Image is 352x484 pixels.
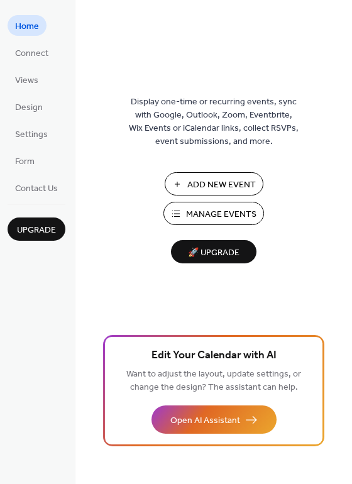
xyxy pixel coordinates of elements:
[15,155,35,168] span: Form
[8,96,50,117] a: Design
[15,20,39,33] span: Home
[126,366,301,396] span: Want to adjust the layout, update settings, or change the design? The assistant can help.
[8,69,46,90] a: Views
[151,347,277,365] span: Edit Your Calendar with AI
[15,47,48,60] span: Connect
[8,42,56,63] a: Connect
[151,405,277,434] button: Open AI Assistant
[15,182,58,195] span: Contact Us
[17,224,56,237] span: Upgrade
[163,202,264,225] button: Manage Events
[8,150,42,171] a: Form
[8,217,65,241] button: Upgrade
[186,208,256,221] span: Manage Events
[170,414,240,427] span: Open AI Assistant
[8,123,55,144] a: Settings
[187,179,256,192] span: Add New Event
[8,15,47,36] a: Home
[179,245,249,261] span: 🚀 Upgrade
[15,128,48,141] span: Settings
[165,172,263,195] button: Add New Event
[171,240,256,263] button: 🚀 Upgrade
[8,177,65,198] a: Contact Us
[129,96,299,148] span: Display one-time or recurring events, sync with Google, Outlook, Zoom, Eventbrite, Wix Events or ...
[15,101,43,114] span: Design
[15,74,38,87] span: Views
